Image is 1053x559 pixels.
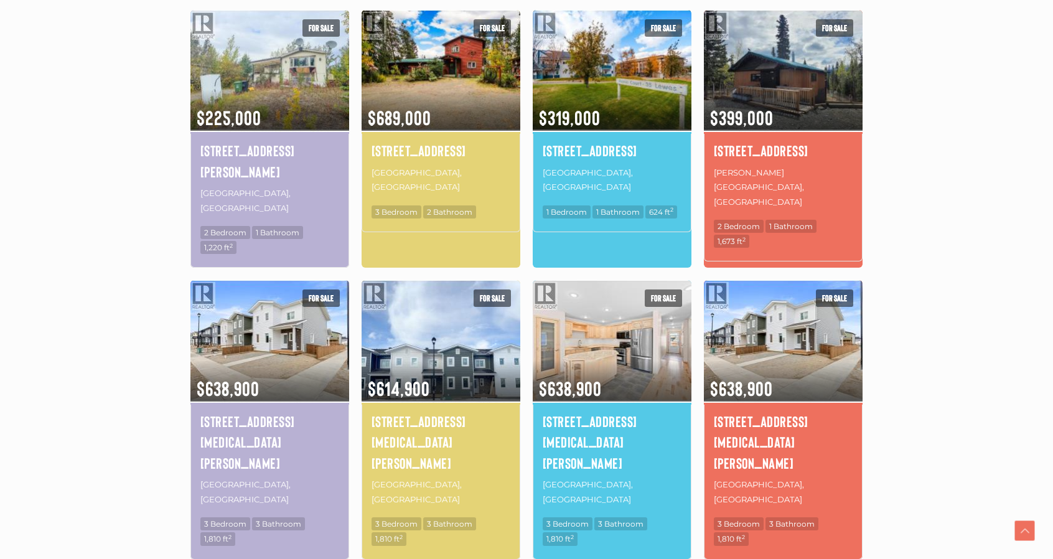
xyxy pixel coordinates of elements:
[200,411,339,474] a: [STREET_ADDRESS][MEDICAL_DATA][PERSON_NAME]
[533,278,691,402] img: 218 WITCH HAZEL DRIVE, Whitehorse, Yukon
[670,206,673,213] sup: 2
[742,236,746,243] sup: 2
[372,411,510,474] a: [STREET_ADDRESS][MEDICAL_DATA][PERSON_NAME]
[816,19,853,37] span: For sale
[645,205,677,218] span: 624 ft
[543,164,681,196] p: [GEOGRAPHIC_DATA], [GEOGRAPHIC_DATA]
[190,8,349,132] img: 3 BRYDE PLACE, Whitehorse, Yukon
[543,476,681,508] p: [GEOGRAPHIC_DATA], [GEOGRAPHIC_DATA]
[423,205,476,218] span: 2 Bathroom
[200,532,235,545] span: 1,810 ft
[372,140,510,161] a: [STREET_ADDRESS]
[200,517,250,530] span: 3 Bedroom
[704,90,863,131] span: $399,000
[533,8,691,132] img: 13-35 LEWES BOULEVARD, Whitehorse, Yukon
[200,185,339,217] p: [GEOGRAPHIC_DATA], [GEOGRAPHIC_DATA]
[714,476,853,508] p: [GEOGRAPHIC_DATA], [GEOGRAPHIC_DATA]
[533,90,691,131] span: $319,000
[200,476,339,508] p: [GEOGRAPHIC_DATA], [GEOGRAPHIC_DATA]
[765,517,818,530] span: 3 Bathroom
[230,242,233,249] sup: 2
[302,19,340,37] span: For sale
[645,289,682,307] span: For sale
[543,532,578,545] span: 1,810 ft
[714,411,853,474] a: [STREET_ADDRESS][MEDICAL_DATA][PERSON_NAME]
[645,19,682,37] span: For sale
[592,205,643,218] span: 1 Bathroom
[362,360,520,402] span: $614,900
[816,289,853,307] span: For sale
[190,278,349,402] img: 212 WITCH HAZEL DRIVE, Whitehorse, Yukon
[543,140,681,161] a: [STREET_ADDRESS]
[765,220,817,233] span: 1 Bathroom
[252,226,303,239] span: 1 Bathroom
[400,533,403,540] sup: 2
[714,532,749,545] span: 1,810 ft
[372,205,421,218] span: 3 Bedroom
[543,205,591,218] span: 1 Bedroom
[704,278,863,402] img: 214 WITCH HAZEL DRIVE, Whitehorse, Yukon
[190,360,349,402] span: $638,900
[704,360,863,402] span: $638,900
[704,8,863,132] img: 119 ALSEK CRESCENT, Haines Junction, Yukon
[190,90,349,131] span: $225,000
[543,517,592,530] span: 3 Bedroom
[571,533,574,540] sup: 2
[372,476,510,508] p: [GEOGRAPHIC_DATA], [GEOGRAPHIC_DATA]
[372,517,421,530] span: 3 Bedroom
[200,241,236,254] span: 1,220 ft
[474,289,511,307] span: For sale
[714,517,764,530] span: 3 Bedroom
[714,220,764,233] span: 2 Bedroom
[252,517,305,530] span: 3 Bathroom
[362,90,520,131] span: $689,000
[372,164,510,196] p: [GEOGRAPHIC_DATA], [GEOGRAPHIC_DATA]
[362,278,520,402] img: 216 WITCH HAZEL DRIVE, Whitehorse, Yukon
[372,532,406,545] span: 1,810 ft
[714,164,853,210] p: [PERSON_NAME][GEOGRAPHIC_DATA], [GEOGRAPHIC_DATA]
[200,140,339,182] a: [STREET_ADDRESS][PERSON_NAME]
[594,517,647,530] span: 3 Bathroom
[302,289,340,307] span: For sale
[362,8,520,132] img: 16 DEADEND ROAD, Whitehorse South, Yukon
[714,235,749,248] span: 1,673 ft
[474,19,511,37] span: For sale
[228,533,232,540] sup: 2
[714,140,853,161] a: [STREET_ADDRESS]
[423,517,476,530] span: 3 Bathroom
[200,226,250,239] span: 2 Bedroom
[533,360,691,402] span: $638,900
[742,533,745,540] sup: 2
[543,411,681,474] a: [STREET_ADDRESS][MEDICAL_DATA][PERSON_NAME]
